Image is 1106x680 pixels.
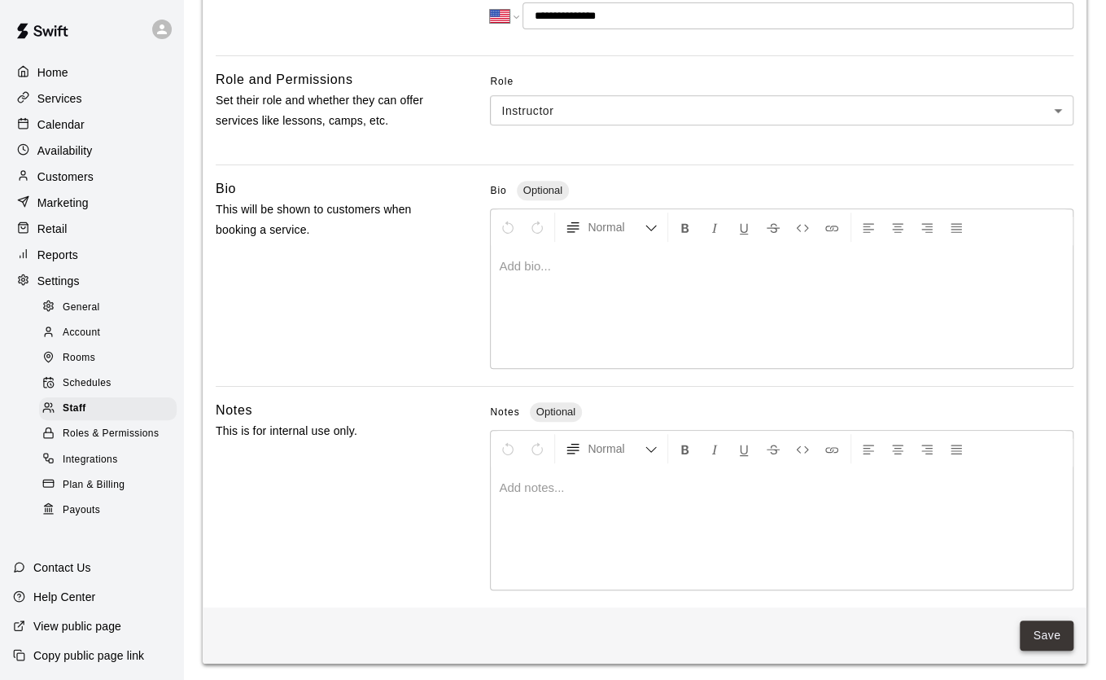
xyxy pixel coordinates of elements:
[39,498,183,523] a: Payouts
[13,165,170,189] a: Customers
[39,295,183,320] a: General
[39,347,177,370] div: Rooms
[37,195,89,211] p: Marketing
[818,213,846,242] button: Insert Link
[701,213,728,242] button: Format Italics
[37,90,82,107] p: Services
[39,397,177,420] div: Staff
[13,243,170,267] a: Reports
[63,300,100,316] span: General
[39,372,177,395] div: Schedules
[818,434,846,463] button: Insert Link
[558,213,664,242] button: Formatting Options
[216,69,352,90] h6: Role and Permissions
[517,184,569,196] span: Optional
[39,447,183,472] a: Integrations
[671,213,699,242] button: Format Bold
[701,434,728,463] button: Format Italics
[913,213,941,242] button: Right Align
[39,346,183,371] a: Rooms
[39,423,177,445] div: Roles & Permissions
[523,434,551,463] button: Redo
[39,397,183,422] a: Staff
[63,426,159,442] span: Roles & Permissions
[884,434,911,463] button: Center Align
[39,499,177,522] div: Payouts
[490,95,1073,125] div: Instructor
[730,213,758,242] button: Format Underline
[13,138,170,163] a: Availability
[530,406,582,418] span: Optional
[39,472,183,498] a: Plan & Billing
[63,375,111,392] span: Schedules
[39,320,183,345] a: Account
[588,441,645,457] span: Normal
[942,213,970,242] button: Justify Align
[13,60,170,85] a: Home
[789,213,816,242] button: Insert Code
[63,452,118,468] span: Integrations
[13,191,170,215] a: Marketing
[913,434,941,463] button: Right Align
[588,219,645,235] span: Normal
[558,434,664,463] button: Formatting Options
[490,69,1073,95] span: Role
[1020,621,1073,651] button: Save
[63,477,125,494] span: Plan & Billing
[39,449,177,472] div: Integrations
[13,217,170,241] a: Retail
[37,143,93,159] p: Availability
[37,169,94,185] p: Customers
[39,422,183,447] a: Roles & Permissions
[13,86,170,111] a: Services
[63,401,86,417] span: Staff
[789,434,816,463] button: Insert Code
[759,434,787,463] button: Format Strikethrough
[37,64,68,81] p: Home
[63,502,100,519] span: Payouts
[216,421,439,441] p: This is for internal use only.
[490,185,506,196] span: Bio
[63,325,100,341] span: Account
[13,112,170,137] a: Calendar
[39,371,183,397] a: Schedules
[855,434,882,463] button: Left Align
[494,434,522,463] button: Undo
[37,116,85,133] p: Calendar
[37,247,78,263] p: Reports
[216,90,439,131] p: Set their role and whether they can offer services like lessons, camps, etc.
[33,589,95,605] p: Help Center
[855,213,882,242] button: Left Align
[33,559,91,576] p: Contact Us
[671,434,699,463] button: Format Bold
[33,647,144,664] p: Copy public page link
[216,200,439,240] p: This will be shown to customers when booking a service.
[216,400,252,421] h6: Notes
[490,406,519,418] span: Notes
[33,618,121,634] p: View public page
[39,474,177,497] div: Plan & Billing
[494,213,522,242] button: Undo
[884,213,911,242] button: Center Align
[942,434,970,463] button: Justify Align
[63,350,95,366] span: Rooms
[37,221,68,237] p: Retail
[37,273,80,289] p: Settings
[730,434,758,463] button: Format Underline
[523,213,551,242] button: Redo
[39,296,177,319] div: General
[216,178,236,200] h6: Bio
[39,322,177,344] div: Account
[13,269,170,293] a: Settings
[759,213,787,242] button: Format Strikethrough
